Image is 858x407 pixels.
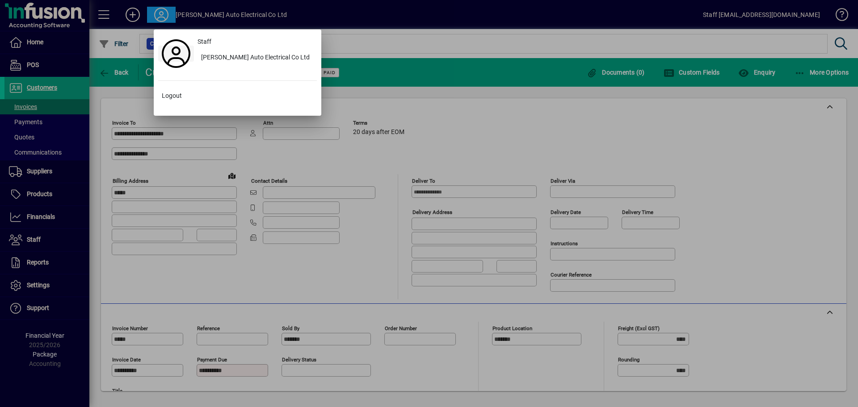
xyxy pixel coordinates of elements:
span: Logout [162,91,182,101]
a: Profile [158,46,194,62]
a: Staff [194,34,317,50]
button: Logout [158,88,317,104]
span: Staff [198,37,211,46]
button: [PERSON_NAME] Auto Electrical Co Ltd [194,50,317,66]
